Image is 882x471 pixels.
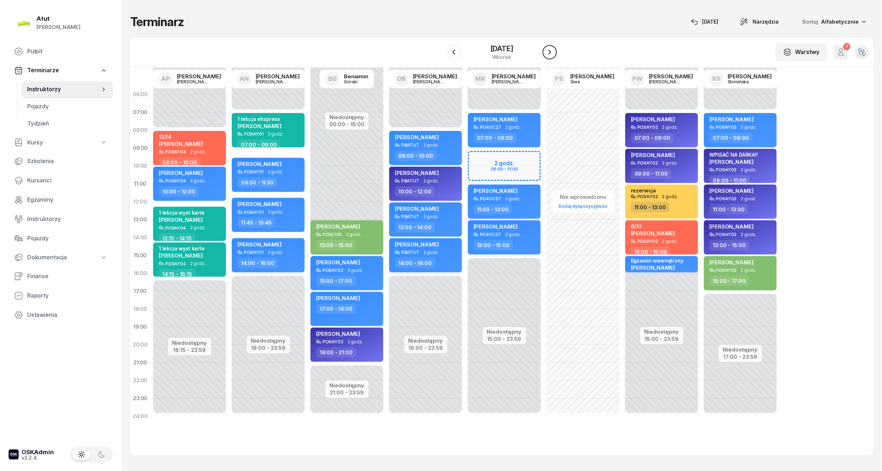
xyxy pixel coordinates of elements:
[631,257,683,264] div: Egzamin wewnętrzny
[716,167,737,172] div: PO9AY03
[27,310,107,320] span: Ustawienia
[9,191,113,208] a: Egzaminy
[487,329,522,334] div: Niedostępny
[631,187,656,193] div: rezerwcja
[237,241,281,248] span: [PERSON_NAME]
[631,152,675,158] span: [PERSON_NAME]
[9,62,113,79] a: Terminarze
[631,116,675,123] span: [PERSON_NAME]
[165,261,186,266] div: PO9AY04
[710,223,754,230] span: [PERSON_NAME]
[834,45,848,59] button: 7
[159,210,205,216] div: 1 lekcja wyst karte
[244,132,264,136] div: PO9AY01
[159,252,203,259] span: [PERSON_NAME]
[710,175,750,186] div: 09:00 - 11:00
[395,134,439,141] span: [PERSON_NAME]
[231,70,305,88] a: AN[PERSON_NAME][PERSON_NAME]
[663,272,677,277] span: 1 godz.
[704,70,778,88] a: RS[PERSON_NAME]Słomińska
[637,194,658,199] div: PO9AY02
[159,186,199,197] div: 10:00 - 12:00
[130,372,150,389] div: 22:00
[130,15,184,28] h1: Terminarz
[27,85,100,94] span: Instruktorzy
[505,125,521,130] span: 2 godz.
[783,48,820,57] div: Warstwy
[9,153,113,170] a: Szkolenia
[723,352,758,360] div: 17:00 - 23:59
[492,74,536,79] div: [PERSON_NAME]
[556,191,610,212] button: Nie wprowadzonoDodaj dyspozycyjność
[27,47,107,56] span: Pulpit
[546,70,620,88] a: PS[PERSON_NAME]Siwa
[716,196,737,201] div: PO9AY03
[9,134,113,151] a: Kursy
[244,250,264,255] div: PO9AY01
[346,232,362,237] span: 2 godz.
[9,43,113,60] a: Pulpit
[27,234,107,243] span: Pojazdy
[9,211,113,228] a: Instruktorzy
[130,229,150,246] div: 14:00
[716,268,737,273] div: PO9AY03
[408,343,443,351] div: 16:00 - 23:59
[161,76,170,82] span: AP
[505,232,521,237] span: 2 godz.
[741,196,756,201] span: 2 godz.
[637,239,658,244] div: PO9AY02
[487,328,522,343] button: Niedostępny15:00 - 23:59
[237,177,277,188] div: 09:30 - 11:30
[251,338,286,343] div: Niedostępny
[328,76,337,82] span: BG
[172,339,207,354] button: Niedostępny16:15 - 23:59
[734,15,785,29] button: Narzędzia
[130,103,150,121] div: 07:00
[251,337,286,352] button: Niedostępny16:00 - 23:59
[474,240,513,250] div: 13:00 - 15:00
[741,167,756,172] span: 2 godz.
[413,79,447,84] div: [PERSON_NAME]
[323,339,343,344] div: PO9AY03
[130,193,150,211] div: 12:00
[649,74,693,79] div: [PERSON_NAME]
[803,17,820,26] span: Sortuj
[130,157,150,175] div: 10:00
[159,233,195,244] div: 12:15 - 14:15
[556,192,610,202] div: Nie wprowadzono
[843,43,850,50] div: 7
[723,345,758,361] button: Niedostępny17:00 - 23:59
[408,337,443,352] button: Niedostępny16:00 - 23:59
[21,455,54,460] div: v3.2.4
[637,125,658,129] div: PO9AY02
[570,74,614,79] div: [PERSON_NAME]
[130,318,150,336] div: 19:00
[395,222,435,232] div: 12:00 - 14:00
[237,139,280,150] div: 07:00 - 09:00
[710,152,758,158] div: WPISAĆ NA DARKA!!
[27,102,107,111] span: Pojazdy
[268,170,283,175] span: 2 godz.
[329,120,364,127] div: 00:00 - 15:00
[316,330,360,337] span: [PERSON_NAME]
[329,114,364,120] div: Niedostępny
[487,334,522,342] div: 15:00 - 23:59
[316,223,360,230] span: [PERSON_NAME]
[165,149,186,154] div: PO9AY04
[130,389,150,407] div: 23:00
[490,45,513,52] div: [DATE]
[474,116,518,123] span: [PERSON_NAME]
[172,340,207,345] div: Niedostępny
[130,282,150,300] div: 17:00
[256,74,300,79] div: [PERSON_NAME]
[27,119,107,128] span: Tydzień
[710,116,754,123] span: [PERSON_NAME]
[130,211,150,229] div: 13:00
[130,354,150,372] div: 21:00
[753,18,779,26] span: Narzędzia
[723,347,758,352] div: Niedostępny
[710,204,748,215] div: 11:00 - 13:00
[237,161,281,167] span: [PERSON_NAME]
[27,272,107,281] span: Finanse
[794,14,873,29] button: Sortuj Alfabetycznie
